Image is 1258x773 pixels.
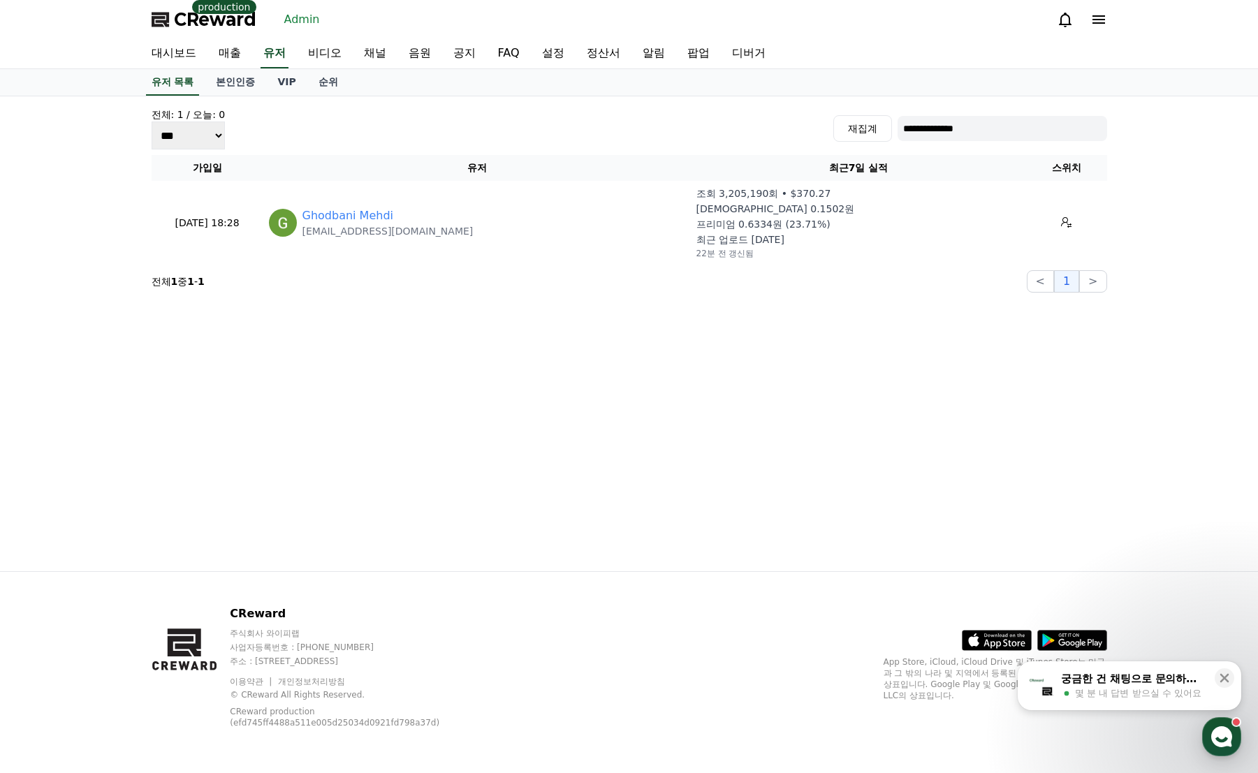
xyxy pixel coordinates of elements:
a: CReward [152,8,256,31]
a: 채널 [353,39,397,68]
span: CReward [174,8,256,31]
th: 스위치 [1027,155,1107,181]
a: 유저 목록 [146,69,200,96]
a: 순위 [307,69,349,96]
a: 설정 [531,39,576,68]
p: © CReward All Rights Reserved. [230,689,475,700]
p: 주소 : [STREET_ADDRESS] [230,656,475,667]
h4: 전체: 1 / 오늘: 0 [152,108,226,122]
p: 전체 중 - [152,274,205,288]
a: 정산서 [576,39,631,68]
a: 대시보드 [140,39,207,68]
a: 이용약관 [230,677,274,686]
button: 1 [1054,270,1079,293]
a: Ghodbani Mehdi [302,207,394,224]
a: 유저 [261,39,288,68]
a: Admin [279,8,326,31]
p: 사업자등록번호 : [PHONE_NUMBER] [230,642,475,653]
a: 비디오 [297,39,353,68]
th: 최근7일 실적 [691,155,1027,181]
p: 프리미엄 0.6334원 (23.71%) [696,217,831,231]
strong: 1 [198,276,205,287]
a: 알림 [631,39,676,68]
p: App Store, iCloud, iCloud Drive 및 iTunes Store는 미국과 그 밖의 나라 및 지역에서 등록된 Apple Inc.의 서비스 상표입니다. Goo... [884,656,1107,701]
p: 22분 전 갱신됨 [696,248,754,259]
a: 매출 [207,39,252,68]
p: [DEMOGRAPHIC_DATA] 0.1502원 [696,202,855,216]
a: 디버거 [721,39,777,68]
a: FAQ [487,39,531,68]
p: 조회 3,205,190회 • $370.27 [696,186,831,200]
a: 공지 [442,39,487,68]
a: 개인정보처리방침 [278,677,345,686]
strong: 1 [187,276,194,287]
a: VIP [266,69,307,96]
th: 가입일 [152,155,263,181]
button: < [1027,270,1054,293]
button: 재집계 [833,115,892,142]
a: 팝업 [676,39,721,68]
p: 주식회사 와이피랩 [230,628,475,639]
button: > [1079,270,1106,293]
p: CReward production (efd745ff4488a511e005d25034d0921fd798a37d) [230,706,453,728]
p: [EMAIL_ADDRESS][DOMAIN_NAME] [302,224,474,238]
img: https://lh3.googleusercontent.com/a/ACg8ocIiooszFT_ZI0j0WLvvll3Fx2G2FutFFJPZL1Tq7rvmj9wTeg=s96-c [269,209,297,237]
p: [DATE] 18:28 [157,216,258,230]
p: 최근 업로드 [DATE] [696,233,784,246]
a: 본인인증 [205,69,266,96]
strong: 1 [171,276,178,287]
p: CReward [230,605,475,622]
th: 유저 [263,155,691,181]
a: 음원 [397,39,442,68]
